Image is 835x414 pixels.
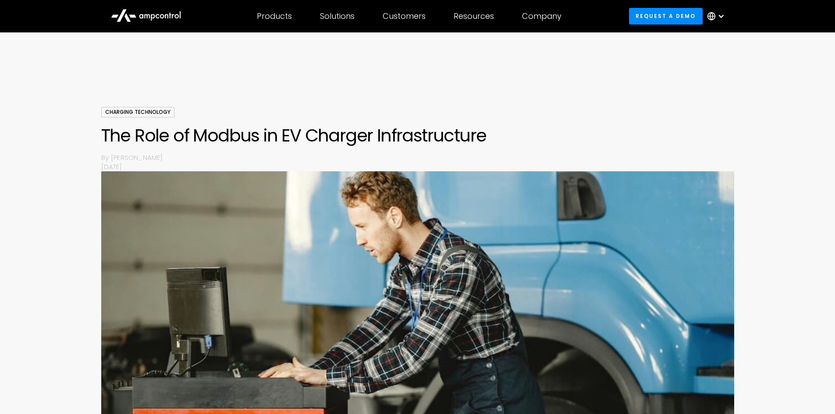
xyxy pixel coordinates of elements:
[454,11,494,21] div: Resources
[111,153,734,162] p: [PERSON_NAME]
[629,8,703,24] a: Request a demo
[320,11,355,21] div: Solutions
[257,11,292,21] div: Products
[101,162,734,171] p: [DATE]
[383,11,426,21] div: Customers
[522,11,561,21] div: Company
[101,153,111,162] p: By
[101,107,174,117] div: Charging Technology
[101,125,734,146] h1: The Role of Modbus in EV Charger Infrastructure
